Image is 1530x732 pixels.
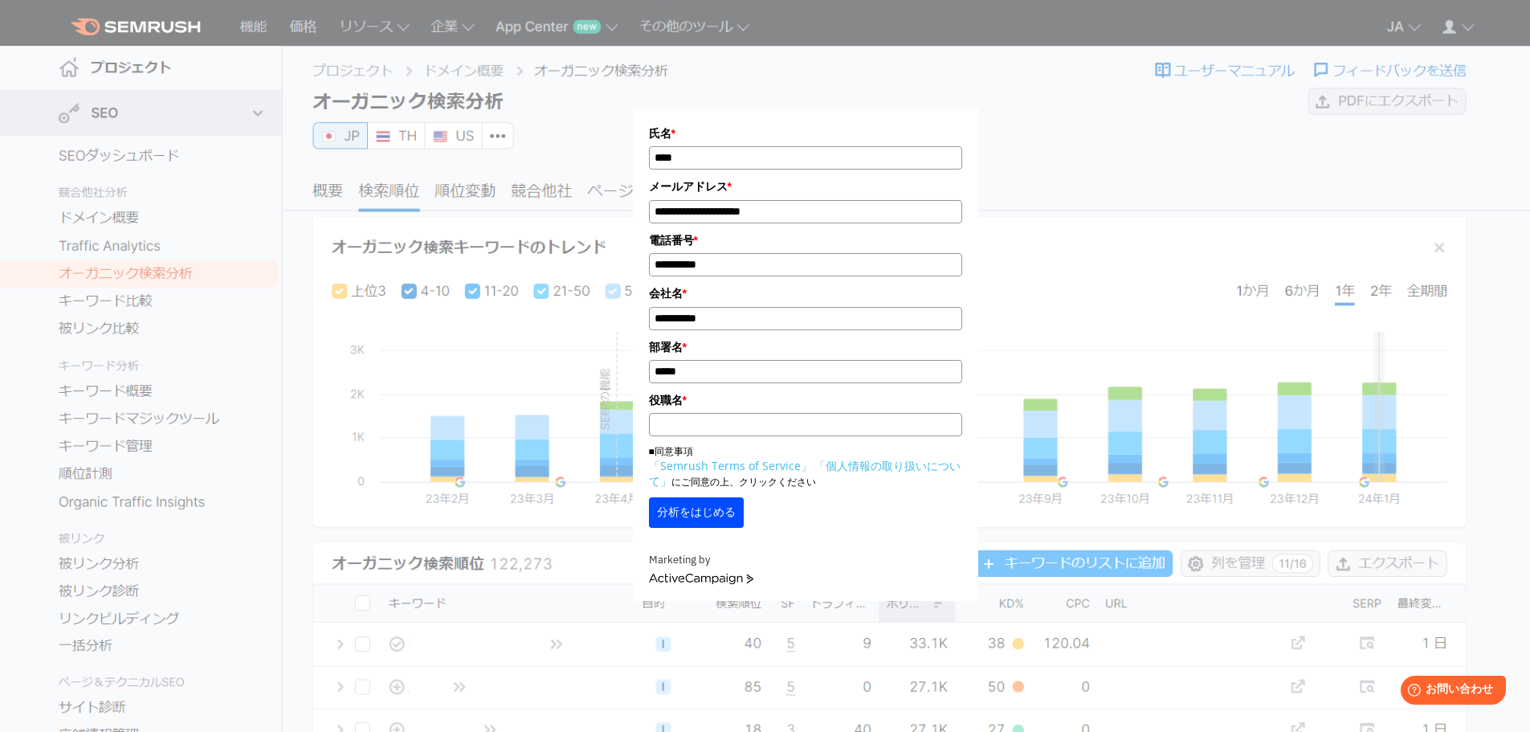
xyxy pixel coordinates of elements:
a: 「個人情報の取り扱いについて」 [649,458,961,489]
iframe: Help widget launcher [1387,669,1512,714]
label: メールアドレス [649,178,962,195]
label: 役職名 [649,391,962,409]
a: 「Semrush Terms of Service」 [649,458,812,473]
div: Marketing by [649,552,962,569]
button: 分析をはじめる [649,497,744,528]
p: ■同意事項 にご同意の上、クリックください [649,444,962,489]
label: 会社名 [649,284,962,302]
label: 氏名 [649,125,962,142]
label: 部署名 [649,338,962,356]
label: 電話番号 [649,231,962,249]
